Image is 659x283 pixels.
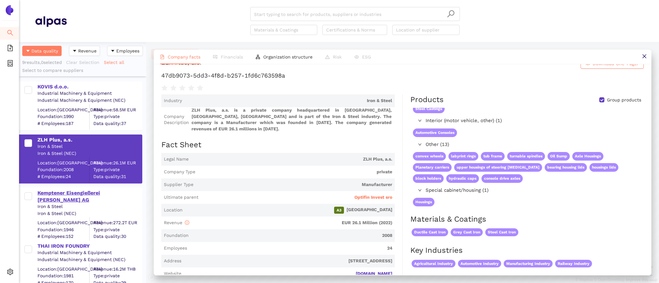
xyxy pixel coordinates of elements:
span: Axle Housings [572,152,603,161]
span: file-add [7,43,13,55]
img: Homepage [35,13,67,29]
span: star [170,85,177,91]
img: Logo [4,5,15,15]
span: 9 results, 0 selected [22,60,62,65]
h2: Fact Sheet [161,140,395,150]
h2: Materials & Coatings [410,214,644,225]
span: Select all [104,59,124,66]
span: warning [325,55,330,59]
span: Industry [164,98,182,104]
span: Housings [413,198,434,206]
div: Kemptener Eisengießerei [PERSON_NAME] AG [37,190,142,204]
span: apartment [256,55,260,59]
span: Type: private [93,114,142,120]
span: Foundation: 1990 [37,114,89,120]
div: Industrial Machinery & Equipment [37,250,142,256]
span: star [188,85,194,91]
span: [STREET_ADDRESS] [184,258,392,264]
span: container [7,58,13,71]
span: setting [7,266,13,279]
span: convex wheels [413,152,446,161]
span: Revenue [164,220,189,225]
span: right [418,188,422,192]
div: Location: [GEOGRAPHIC_DATA] [37,220,89,226]
span: Grey Cast Iron [451,228,483,236]
span: info-circle [185,220,189,225]
span: fund-view [213,55,218,59]
div: Location: [GEOGRAPHIC_DATA] [37,266,89,272]
span: Legal Name [164,156,189,162]
span: ZLH Plus, a.s. is a private company headquartered in [GEOGRAPHIC_DATA], [GEOGRAPHIC_DATA], [GEOGR... [192,107,392,132]
span: Type: private [93,167,142,173]
span: # Employees: 24 [37,173,89,180]
span: upper housings of steering [MEDICAL_DATA] [454,163,542,172]
span: Revenue [78,47,97,54]
span: Other (13) [426,141,641,148]
button: caret-downData quality [22,46,62,56]
span: EUR 26.1 Million (2022) [192,220,392,226]
div: Revenue: 272.2T EUR [93,220,142,226]
span: Manufacturing Industry [504,260,553,268]
button: Clear Selection [66,57,104,67]
span: Supplier Type [164,182,193,188]
span: right [418,142,422,146]
span: # Employees: 187 [37,120,89,127]
span: search [7,27,13,40]
button: Select all [104,57,128,67]
span: hydraulic caps [446,174,479,183]
span: console drive axles [481,174,523,183]
span: Foundation: 1946 [37,226,89,233]
div: Industrial Machinery & Equipment [37,90,142,97]
span: Oil Sump [548,152,570,161]
div: Revenue: 58.5M EUR [93,107,142,113]
span: Special cabinet/housing (1) [426,187,641,194]
span: close [642,54,647,59]
span: Group products [604,97,644,103]
span: eye [354,55,359,59]
span: Steel Cast Iron [485,228,518,236]
div: ZLH Plus, a.s. [37,136,142,143]
span: Foundation: 1981 [37,273,89,279]
span: tub frame [481,152,505,161]
span: star [179,85,185,91]
div: KOVIS d.o.o. [37,83,142,90]
span: bearing housing lids [545,163,587,172]
span: Foundation: 2008 [37,167,89,173]
span: Manufacturer [196,182,392,188]
span: ZLH Plus, a.s. [191,156,392,162]
span: Data quality: 37 [93,120,142,127]
div: THAI IRON FOUNDRY [37,243,142,250]
div: Interior (motor vehicle, other) (1) [410,116,643,126]
span: Financials [221,54,243,59]
span: Automotive Consoles [413,128,457,137]
span: Company facts [168,54,200,59]
span: Railway Industry [555,260,592,268]
button: close [637,50,651,64]
div: Location: [GEOGRAPHIC_DATA] [37,160,89,166]
div: Iron & Steel (NEC) [37,210,142,217]
span: 24 [190,245,392,252]
span: Location [164,207,183,213]
div: Revenue: 26.1M EUR [93,160,142,166]
span: Employees [116,47,139,54]
span: Type: private [93,273,142,279]
span: private [198,169,392,175]
span: Data quality [31,47,58,54]
span: Data quality: 31 [93,173,142,180]
span: Website [164,271,181,277]
span: Optifin Invest sro [354,194,392,201]
div: Location: [GEOGRAPHIC_DATA] [37,107,89,113]
span: caret-down [111,49,115,54]
span: ESG [362,54,371,59]
span: Foundation [164,232,189,239]
span: turnable spindles [507,152,545,161]
span: Organization structure [263,54,313,59]
div: Products [410,94,444,105]
span: Risk [333,54,342,59]
button: caret-downRevenue [69,46,100,56]
span: caret-down [72,49,77,54]
span: A3 [334,207,344,214]
span: file-text [160,55,165,59]
span: Address [164,258,181,264]
div: Other (13) [410,140,643,150]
